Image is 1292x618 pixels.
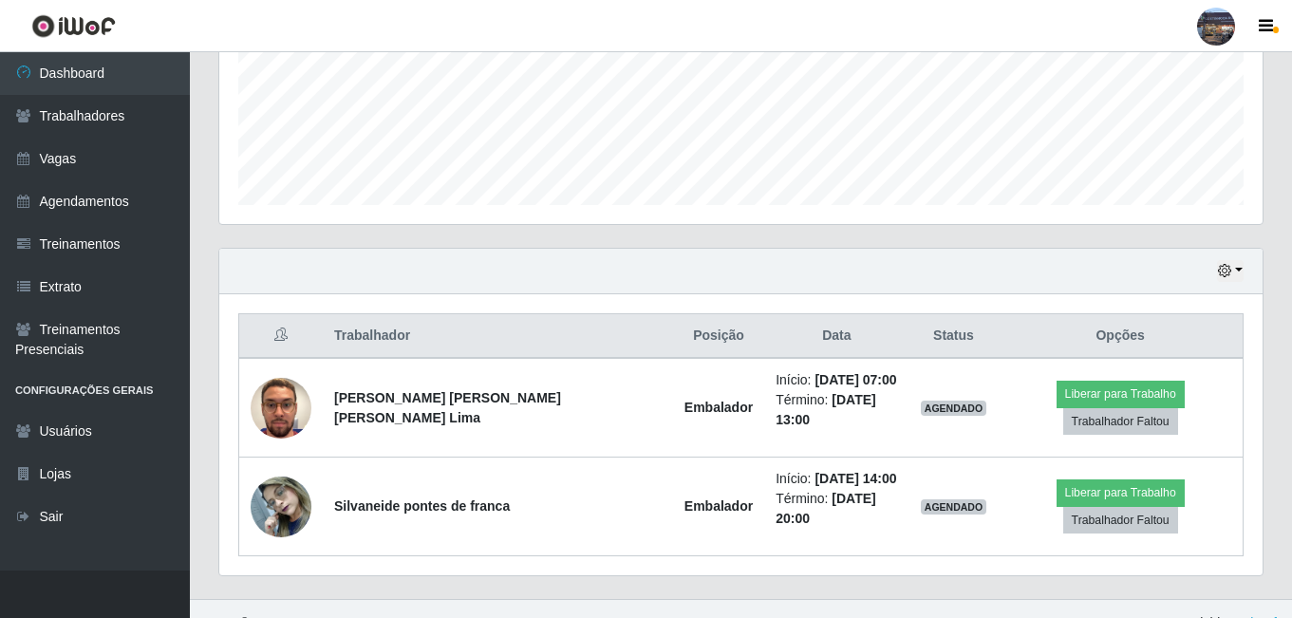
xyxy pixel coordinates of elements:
button: Trabalhador Faltou [1063,408,1178,435]
img: 1745451442211.jpeg [251,466,311,547]
li: Início: [776,469,897,489]
button: Liberar para Trabalho [1057,479,1185,506]
strong: Embalador [684,400,753,415]
span: AGENDADO [921,499,987,515]
button: Liberar para Trabalho [1057,381,1185,407]
strong: Embalador [684,498,753,514]
button: Trabalhador Faltou [1063,507,1178,534]
span: AGENDADO [921,401,987,416]
time: [DATE] 07:00 [815,372,896,387]
li: Término: [776,489,897,529]
strong: Silvaneide pontes de franca [334,498,510,514]
img: CoreUI Logo [31,14,116,38]
th: Data [764,314,908,359]
th: Trabalhador [323,314,673,359]
li: Término: [776,390,897,430]
li: Início: [776,370,897,390]
time: [DATE] 14:00 [815,471,896,486]
img: 1753900097515.jpeg [251,354,311,462]
th: Opções [998,314,1243,359]
th: Posição [673,314,764,359]
strong: [PERSON_NAME] [PERSON_NAME] [PERSON_NAME] Lima [334,390,561,425]
th: Status [909,314,999,359]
